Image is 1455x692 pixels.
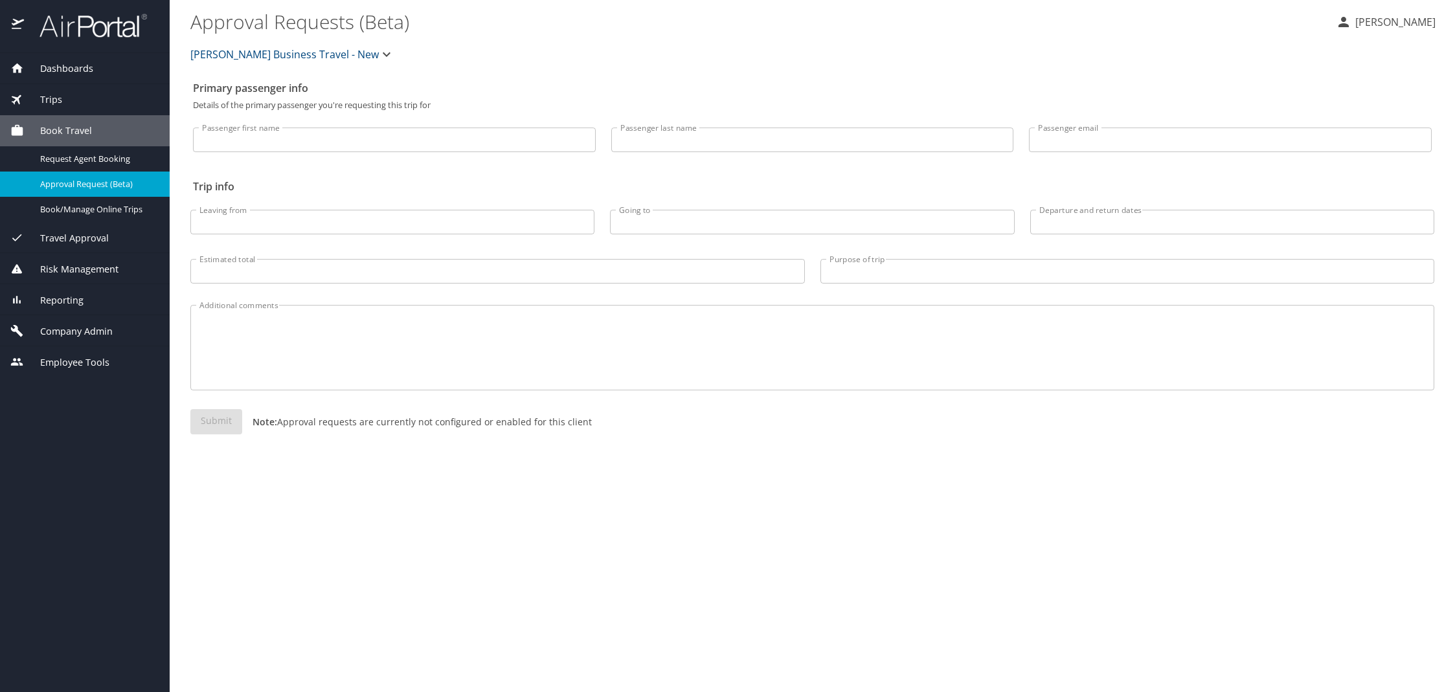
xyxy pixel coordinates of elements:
button: [PERSON_NAME] [1331,10,1441,34]
span: Trips [24,93,62,107]
button: [PERSON_NAME] Business Travel - New [185,41,400,67]
span: Book/Manage Online Trips [40,203,154,216]
span: Reporting [24,293,84,307]
img: icon-airportal.png [12,13,25,38]
img: airportal-logo.png [25,13,147,38]
span: Travel Approval [24,231,109,245]
h2: Trip info [193,176,1432,197]
span: Risk Management [24,262,118,276]
span: Dashboards [24,61,93,76]
span: Company Admin [24,324,113,339]
h2: Primary passenger info [193,78,1432,98]
span: Employee Tools [24,355,109,370]
p: Approval requests are currently not configured or enabled for this client [242,415,592,429]
span: Approval Request (Beta) [40,178,154,190]
span: Book Travel [24,124,92,138]
p: Details of the primary passenger you're requesting this trip for [193,101,1432,109]
span: [PERSON_NAME] Business Travel - New [190,45,379,63]
strong: Note: [253,416,277,428]
p: [PERSON_NAME] [1351,14,1436,30]
span: Request Agent Booking [40,153,154,165]
h1: Approval Requests (Beta) [190,1,1325,41]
